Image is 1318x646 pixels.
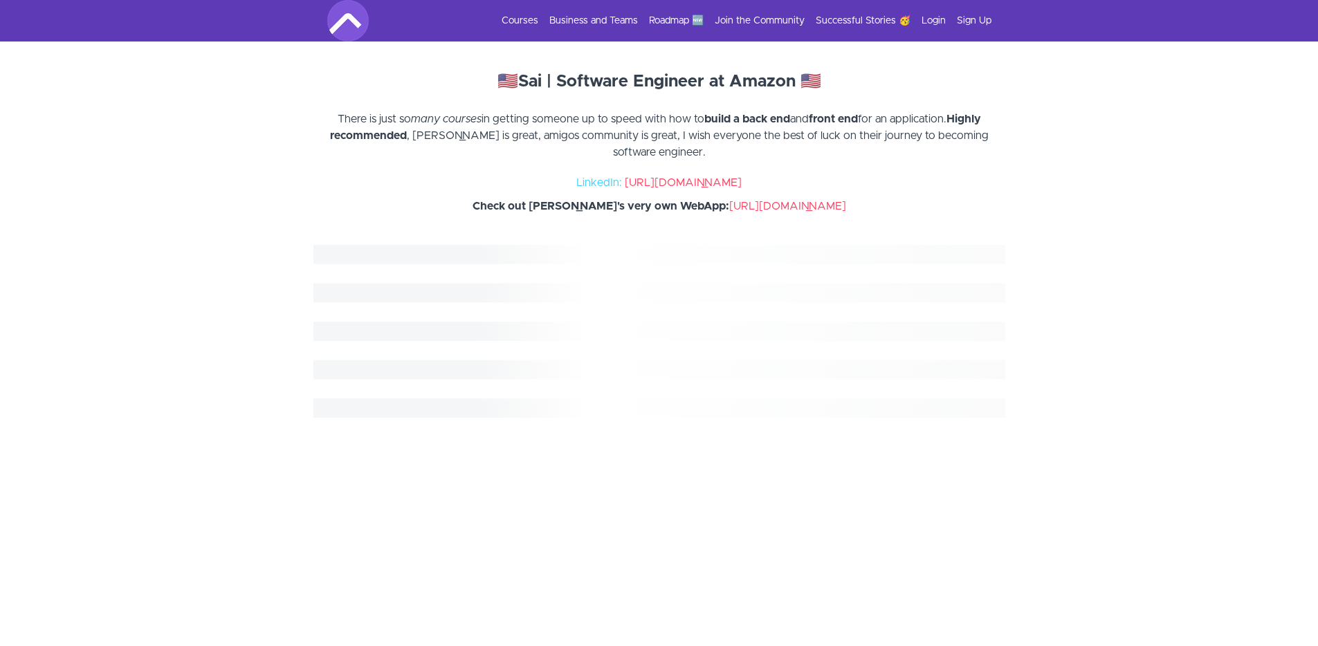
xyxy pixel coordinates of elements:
strong: front end [809,113,858,124]
strong: Sai | Software Engineer at Amazon [518,73,796,90]
strong: Check out [PERSON_NAME]'s very own WebApp: [473,201,729,212]
em: many courses [411,113,482,124]
a: Business and Teams [549,14,638,28]
a: [URL][DOMAIN_NAME] [625,177,742,188]
a: Login [922,14,946,28]
a: [URL][DOMAIN_NAME] [729,201,846,212]
a: Sign Up [957,14,991,28]
a: Successful Stories 🥳 [816,14,910,28]
svg: Loading [313,245,1005,418]
span: for an application. [858,113,946,124]
span: There is just so [338,113,411,124]
a: Join the Community [715,14,805,28]
span: and [790,113,809,124]
span: , [PERSON_NAME] is great, amigos community is great, I wish everyone the best of luck on their jo... [407,130,989,158]
a: Courses [502,14,538,28]
span: LinkedIn: [576,177,622,188]
strong: build a back end [704,113,790,124]
a: Roadmap 🆕 [649,14,704,28]
span: in getting someone up to speed with how to [482,113,704,124]
strong: 🇺🇸 [497,73,518,90]
strong: 🇺🇸 [800,73,821,90]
